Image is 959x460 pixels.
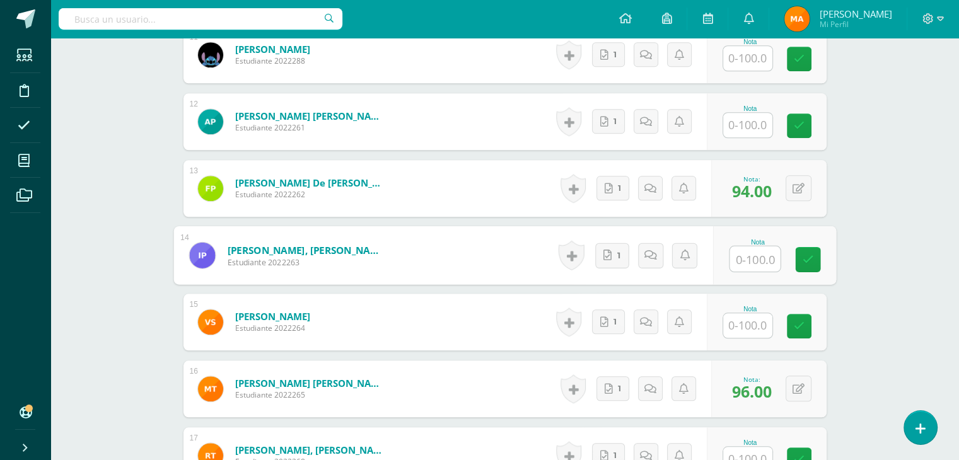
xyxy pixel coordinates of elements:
[198,42,223,67] img: 565eb8fe141c821303dd76317c364fa8.png
[596,176,629,200] a: 1
[227,256,383,268] span: Estudiante 2022263
[729,246,780,272] input: 0-100.0
[235,43,310,55] a: [PERSON_NAME]
[723,46,772,71] input: 0-100.0
[613,43,617,66] span: 1
[235,377,387,389] a: [PERSON_NAME] [PERSON_NAME]
[819,19,892,30] span: Mi Perfil
[723,306,778,313] div: Nota
[227,243,383,256] a: [PERSON_NAME], [PERSON_NAME]
[732,175,772,183] div: Nota:
[732,375,772,384] div: Nota:
[235,444,387,456] a: [PERSON_NAME], [PERSON_NAME]
[198,109,223,134] img: 16dbf630ebc2ed5c490ee54726b3959b.png
[235,310,310,323] a: [PERSON_NAME]
[595,243,629,268] a: 1
[198,376,223,401] img: e31f9f6f4a257c0ce135a704c0b50aef.png
[732,381,772,402] span: 96.00
[189,242,215,268] img: a643ab4d341f77dd2b5c74a1f74d7e9c.png
[613,310,617,333] span: 1
[732,180,772,202] span: 94.00
[235,55,310,66] span: Estudiante 2022288
[723,105,778,112] div: Nota
[592,309,625,334] a: 1
[235,110,387,122] a: [PERSON_NAME] [PERSON_NAME]
[723,113,772,137] input: 0-100.0
[729,238,786,245] div: Nota
[592,42,625,67] a: 1
[617,243,620,267] span: 1
[784,6,810,32] img: 5d98c8432932463505bd6846e15a9a15.png
[618,377,621,400] span: 1
[59,8,342,30] input: Busca un usuario...
[618,176,621,200] span: 1
[235,189,387,200] span: Estudiante 2022262
[723,439,778,446] div: Nota
[819,8,892,20] span: [PERSON_NAME]
[198,309,223,335] img: 2cf94fa57ebd1aa74ea324be0f8bd2ee.png
[235,323,310,333] span: Estudiante 2022264
[235,389,387,400] span: Estudiante 2022265
[235,122,387,133] span: Estudiante 2022261
[235,176,387,189] a: [PERSON_NAME] de [PERSON_NAME]
[723,313,772,338] input: 0-100.0
[596,376,629,401] a: 1
[613,110,617,133] span: 1
[198,176,223,201] img: 6f29f05c291f05cf2e2c2bac5342e4cc.png
[592,109,625,134] a: 1
[723,38,778,45] div: Nota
